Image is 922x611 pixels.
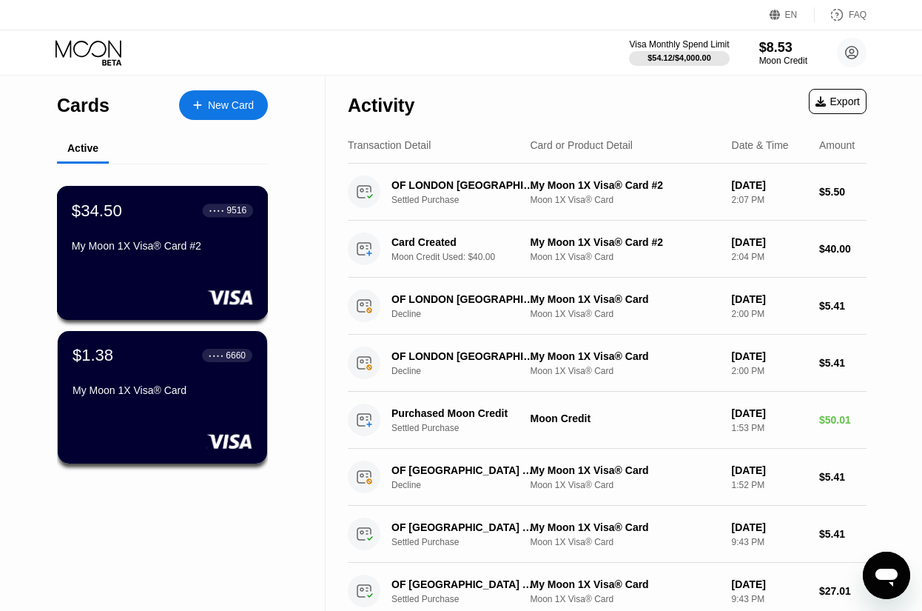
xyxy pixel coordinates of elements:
div: Moon 1X Visa® Card [530,537,719,547]
div: Card or Product Detail [530,139,633,151]
div: My Moon 1X Visa® Card [530,293,719,305]
div: FAQ [815,7,867,22]
div: 6660 [226,350,246,361]
div: My Moon 1X Visa® Card #2 [72,240,253,252]
div: [DATE] [732,578,807,590]
div: $5.41 [819,528,867,540]
div: OF [GEOGRAPHIC_DATA] [GEOGRAPHIC_DATA] [391,578,534,590]
div: $8.53Moon Credit [759,40,807,66]
div: 1:53 PM [732,423,807,433]
div: Date & Time [732,139,789,151]
iframe: Button to launch messaging window [863,552,910,599]
div: Amount [819,139,855,151]
div: Settled Purchase [391,594,545,604]
div: Moon 1X Visa® Card [530,195,719,205]
div: My Moon 1X Visa® Card #2 [530,236,719,248]
div: 2:07 PM [732,195,807,205]
div: [DATE] [732,350,807,362]
div: Visa Monthly Spend Limit [629,39,729,50]
div: Moon 1X Visa® Card [530,480,719,490]
div: $5.41 [819,357,867,369]
div: Settled Purchase [391,537,545,547]
div: Decline [391,309,545,319]
div: Moon 1X Visa® Card [530,252,719,262]
div: [DATE] [732,293,807,305]
div: $34.50● ● ● ●9516My Moon 1X Visa® Card #2 [58,187,267,319]
div: $27.01 [819,585,867,597]
div: [DATE] [732,179,807,191]
div: $5.41 [819,471,867,483]
div: Card Created [391,236,534,248]
div: OF LONDON [GEOGRAPHIC_DATA]DeclineMy Moon 1X Visa® CardMoon 1X Visa® Card[DATE]2:00 PM$5.41 [348,335,867,392]
div: $54.12 / $4,000.00 [647,53,711,62]
div: Transaction Detail [348,139,431,151]
div: Decline [391,366,545,376]
div: FAQ [849,10,867,20]
div: Visa Monthly Spend Limit$54.12/$4,000.00 [629,39,729,66]
div: Settled Purchase [391,423,545,433]
div: $50.01 [819,414,867,426]
div: $5.50 [819,186,867,198]
div: My Moon 1X Visa® Card [530,578,719,590]
div: OF LONDON [GEOGRAPHIC_DATA]Settled PurchaseMy Moon 1X Visa® Card #2Moon 1X Visa® Card[DATE]2:07 P... [348,164,867,221]
div: New Card [208,99,254,112]
div: Moon 1X Visa® Card [530,594,719,604]
div: Moon Credit Used: $40.00 [391,252,545,262]
div: OF [GEOGRAPHIC_DATA] [GEOGRAPHIC_DATA]Settled PurchaseMy Moon 1X Visa® CardMoon 1X Visa® Card[DAT... [348,506,867,563]
div: EN [785,10,798,20]
div: [DATE] [732,521,807,533]
div: 9:43 PM [732,594,807,604]
div: Cards [57,95,110,116]
div: 1:52 PM [732,480,807,490]
div: Purchased Moon Credit [391,407,534,419]
div: My Moon 1X Visa® Card [73,384,252,396]
div: 2:00 PM [732,366,807,376]
div: ● ● ● ● [209,353,223,358]
div: New Card [179,90,268,120]
div: OF [GEOGRAPHIC_DATA] [GEOGRAPHIC_DATA] [391,521,534,533]
div: $34.50 [72,201,122,220]
div: Export [809,89,867,114]
div: My Moon 1X Visa® Card [530,350,719,362]
div: Moon Credit [530,413,719,424]
div: ● ● ● ● [209,208,224,213]
div: Export [815,96,860,107]
div: EN [770,7,815,22]
div: My Moon 1X Visa® Card [530,464,719,476]
div: $8.53 [759,40,807,56]
div: Settled Purchase [391,195,545,205]
div: Moon 1X Visa® Card [530,366,719,376]
div: My Moon 1X Visa® Card #2 [530,179,719,191]
div: Purchased Moon CreditSettled PurchaseMoon Credit[DATE]1:53 PM$50.01 [348,392,867,449]
div: My Moon 1X Visa® Card [530,521,719,533]
div: 9:43 PM [732,537,807,547]
div: 2:04 PM [732,252,807,262]
div: Active [67,142,98,154]
div: 2:00 PM [732,309,807,319]
div: [DATE] [732,407,807,419]
div: OF LONDON [GEOGRAPHIC_DATA] [391,293,534,305]
div: Moon 1X Visa® Card [530,309,719,319]
div: OF LONDON [GEOGRAPHIC_DATA] [391,179,534,191]
div: OF [GEOGRAPHIC_DATA] [GEOGRAPHIC_DATA]DeclineMy Moon 1X Visa® CardMoon 1X Visa® Card[DATE]1:52 PM... [348,449,867,506]
div: OF LONDON [GEOGRAPHIC_DATA]DeclineMy Moon 1X Visa® CardMoon 1X Visa® Card[DATE]2:00 PM$5.41 [348,278,867,335]
div: Card CreatedMoon Credit Used: $40.00My Moon 1X Visa® Card #2Moon 1X Visa® Card[DATE]2:04 PM$40.00 [348,221,867,278]
div: OF [GEOGRAPHIC_DATA] [GEOGRAPHIC_DATA] [391,464,534,476]
div: Moon Credit [759,56,807,66]
div: $40.00 [819,243,867,255]
div: $1.38 [73,346,113,365]
div: Decline [391,480,545,490]
div: Activity [348,95,414,116]
div: [DATE] [732,464,807,476]
div: [DATE] [732,236,807,248]
div: OF LONDON [GEOGRAPHIC_DATA] [391,350,534,362]
div: $5.41 [819,300,867,312]
div: $1.38● ● ● ●6660My Moon 1X Visa® Card [58,331,267,464]
div: 9516 [226,205,246,216]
